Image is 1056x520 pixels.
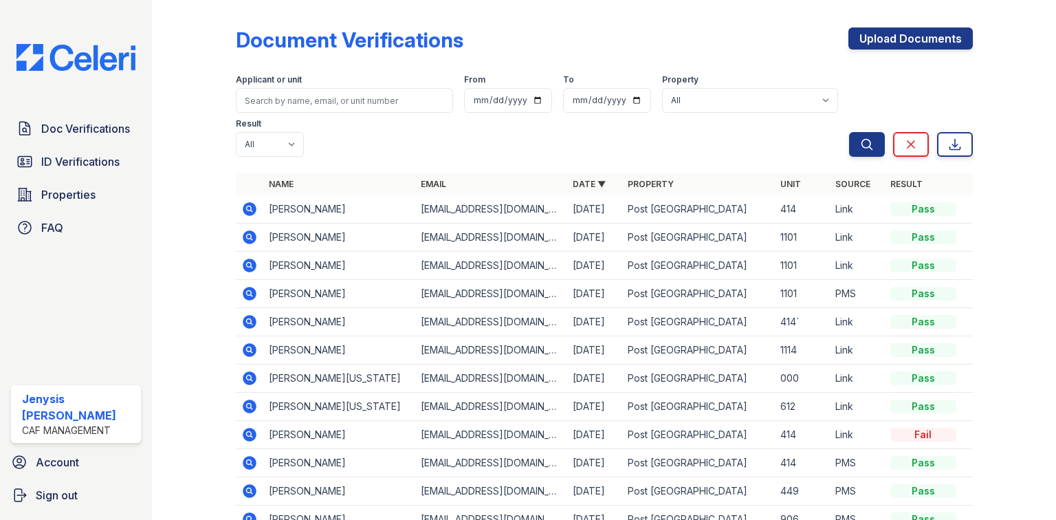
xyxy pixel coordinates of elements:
[415,393,567,421] td: [EMAIL_ADDRESS][DOMAIN_NAME]
[22,424,135,437] div: CAF Management
[22,391,135,424] div: Jenysis [PERSON_NAME]
[622,224,774,252] td: Post [GEOGRAPHIC_DATA]
[567,365,622,393] td: [DATE]
[780,179,801,189] a: Unit
[890,343,956,357] div: Pass
[622,252,774,280] td: Post [GEOGRAPHIC_DATA]
[263,365,415,393] td: [PERSON_NAME][US_STATE]
[775,252,830,280] td: 1101
[567,421,622,449] td: [DATE]
[263,224,415,252] td: [PERSON_NAME]
[830,224,885,252] td: Link
[830,393,885,421] td: Link
[622,280,774,308] td: Post [GEOGRAPHIC_DATA]
[41,120,130,137] span: Doc Verifications
[628,179,674,189] a: Property
[263,477,415,506] td: [PERSON_NAME]
[5,44,146,71] img: CE_Logo_Blue-a8612792a0a2168367f1c8372b55b34899dd931a85d93a1a3d3e32e68fde9ad4.png
[263,195,415,224] td: [PERSON_NAME]
[567,393,622,421] td: [DATE]
[622,421,774,449] td: Post [GEOGRAPHIC_DATA]
[830,195,885,224] td: Link
[622,477,774,506] td: Post [GEOGRAPHIC_DATA]
[830,336,885,365] td: Link
[415,252,567,280] td: [EMAIL_ADDRESS][DOMAIN_NAME]
[775,195,830,224] td: 414
[563,74,574,85] label: To
[263,449,415,477] td: [PERSON_NAME]
[622,449,774,477] td: Post [GEOGRAPHIC_DATA]
[567,308,622,336] td: [DATE]
[775,280,830,308] td: 1101
[830,252,885,280] td: Link
[421,179,446,189] a: Email
[830,365,885,393] td: Link
[890,202,956,216] div: Pass
[830,477,885,506] td: PMS
[11,214,141,241] a: FAQ
[236,88,453,113] input: Search by name, email, or unit number
[890,371,956,385] div: Pass
[567,252,622,280] td: [DATE]
[36,454,79,470] span: Account
[567,280,622,308] td: [DATE]
[775,393,830,421] td: 612
[890,230,956,244] div: Pass
[415,336,567,365] td: [EMAIL_ADDRESS][DOMAIN_NAME]
[775,477,830,506] td: 449
[236,74,302,85] label: Applicant or unit
[848,28,973,50] a: Upload Documents
[236,28,463,52] div: Document Verifications
[890,400,956,413] div: Pass
[775,421,830,449] td: 414
[830,280,885,308] td: PMS
[622,195,774,224] td: Post [GEOGRAPHIC_DATA]
[263,280,415,308] td: [PERSON_NAME]
[567,195,622,224] td: [DATE]
[41,219,63,236] span: FAQ
[464,74,485,85] label: From
[567,224,622,252] td: [DATE]
[236,118,261,129] label: Result
[573,179,606,189] a: Date ▼
[567,477,622,506] td: [DATE]
[415,421,567,449] td: [EMAIL_ADDRESS][DOMAIN_NAME]
[41,186,96,203] span: Properties
[830,449,885,477] td: PMS
[36,487,78,503] span: Sign out
[567,449,622,477] td: [DATE]
[890,428,956,442] div: Fail
[415,308,567,336] td: [EMAIL_ADDRESS][DOMAIN_NAME]
[775,336,830,365] td: 1114
[890,259,956,272] div: Pass
[41,153,120,170] span: ID Verifications
[263,421,415,449] td: [PERSON_NAME]
[263,252,415,280] td: [PERSON_NAME]
[415,477,567,506] td: [EMAIL_ADDRESS][DOMAIN_NAME]
[890,287,956,301] div: Pass
[11,148,141,175] a: ID Verifications
[835,179,870,189] a: Source
[11,115,141,142] a: Doc Verifications
[269,179,294,189] a: Name
[263,308,415,336] td: [PERSON_NAME]
[775,308,830,336] td: 414`
[415,280,567,308] td: [EMAIL_ADDRESS][DOMAIN_NAME]
[622,365,774,393] td: Post [GEOGRAPHIC_DATA]
[263,393,415,421] td: [PERSON_NAME][US_STATE]
[775,365,830,393] td: 000
[662,74,698,85] label: Property
[622,393,774,421] td: Post [GEOGRAPHIC_DATA]
[775,224,830,252] td: 1101
[567,336,622,365] td: [DATE]
[5,448,146,476] a: Account
[5,481,146,509] a: Sign out
[622,308,774,336] td: Post [GEOGRAPHIC_DATA]
[830,421,885,449] td: Link
[890,315,956,329] div: Pass
[415,224,567,252] td: [EMAIL_ADDRESS][DOMAIN_NAME]
[775,449,830,477] td: 414
[622,336,774,365] td: Post [GEOGRAPHIC_DATA]
[890,484,956,498] div: Pass
[263,336,415,365] td: [PERSON_NAME]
